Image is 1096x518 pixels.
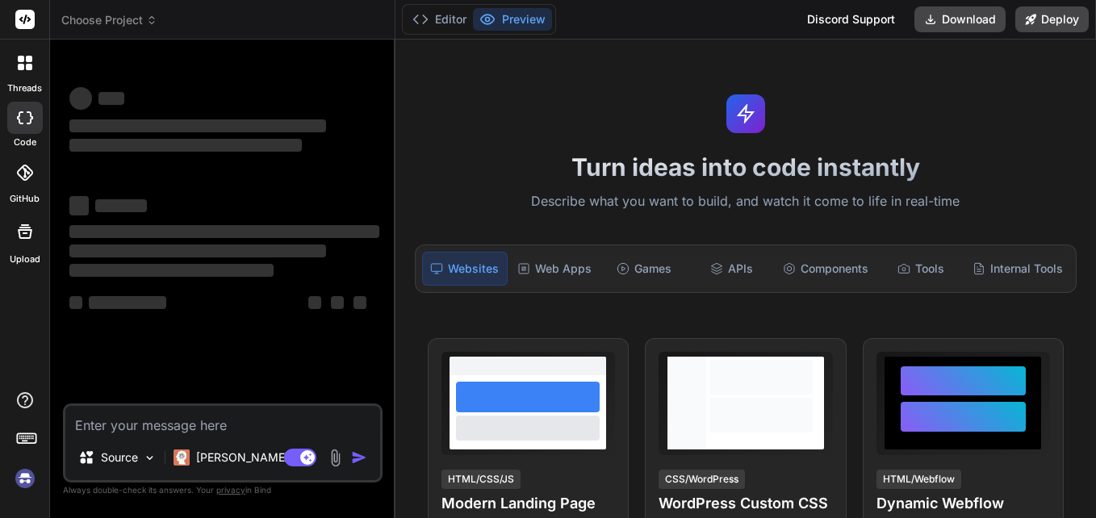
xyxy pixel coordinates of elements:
button: Preview [473,8,552,31]
span: ‌ [331,296,344,309]
div: HTML/Webflow [876,470,961,489]
label: GitHub [10,192,40,206]
img: Claude 4 Sonnet [174,449,190,466]
div: Web Apps [511,252,598,286]
span: ‌ [69,196,89,215]
span: ‌ [69,87,92,110]
img: Pick Models [143,451,157,465]
span: ‌ [69,119,326,132]
span: ‌ [69,244,326,257]
button: Editor [406,8,473,31]
button: Deploy [1015,6,1089,32]
h4: Modern Landing Page [441,492,615,515]
p: [PERSON_NAME] 4 S.. [196,449,316,466]
span: ‌ [89,296,166,309]
div: CSS/WordPress [659,470,745,489]
div: Components [776,252,875,286]
img: signin [11,465,39,492]
div: Tools [878,252,963,286]
p: Always double-check its answers. Your in Bind [63,482,383,498]
span: ‌ [69,139,302,152]
span: ‌ [69,225,379,238]
label: threads [7,81,42,95]
span: ‌ [69,264,274,277]
img: attachment [326,449,345,467]
div: Discord Support [797,6,905,32]
span: privacy [216,485,245,495]
span: Choose Project [61,12,157,28]
div: Games [601,252,686,286]
div: HTML/CSS/JS [441,470,521,489]
span: ‌ [98,92,124,105]
h4: WordPress Custom CSS [659,492,832,515]
div: Websites [422,252,508,286]
div: Internal Tools [966,252,1069,286]
span: ‌ [308,296,321,309]
button: Download [914,6,1006,32]
span: ‌ [95,199,147,212]
h1: Turn ideas into code instantly [405,152,1086,182]
div: APIs [689,252,774,286]
p: Describe what you want to build, and watch it come to life in real-time [405,191,1086,212]
img: icon [351,449,367,466]
label: code [14,136,36,149]
label: Upload [10,253,40,266]
span: ‌ [69,296,82,309]
p: Source [101,449,138,466]
span: ‌ [353,296,366,309]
